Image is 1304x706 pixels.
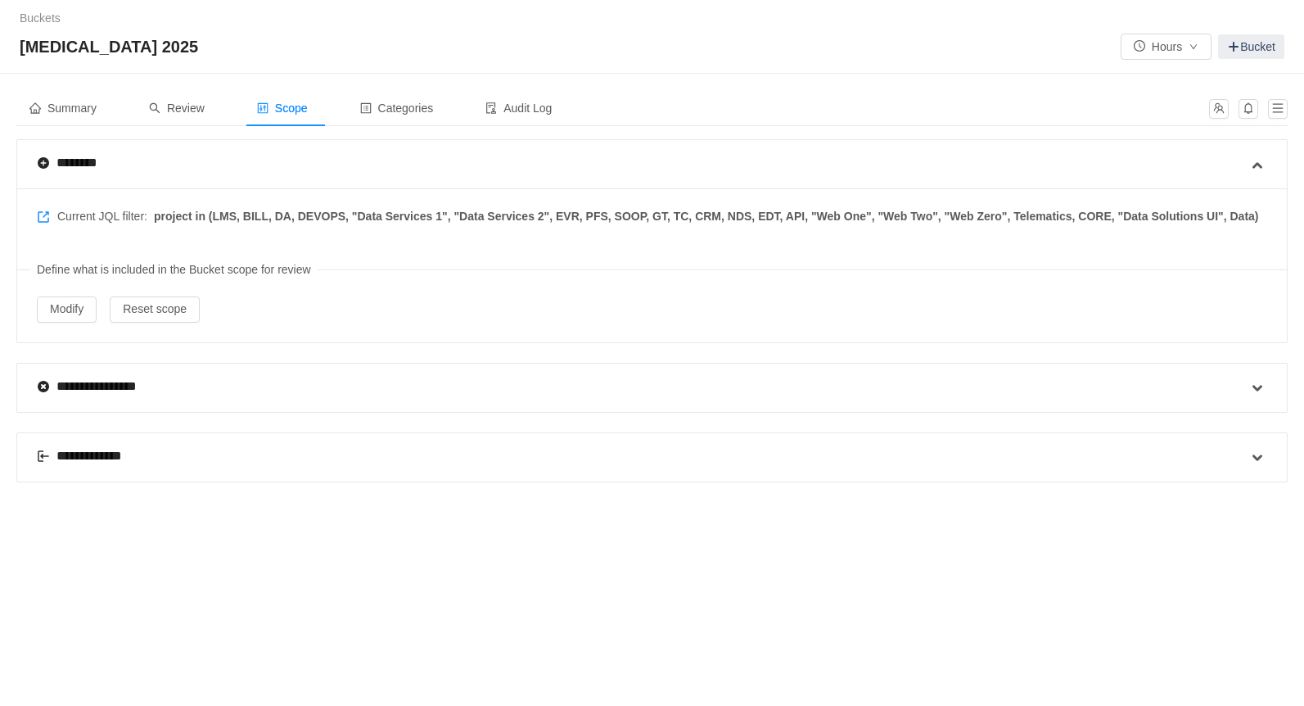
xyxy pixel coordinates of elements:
i: icon: profile [360,102,372,114]
i: icon: audit [485,102,497,114]
span: Summary [29,102,97,115]
span: Categories [360,102,434,115]
span: [MEDICAL_DATA] 2025 [20,34,208,60]
span: project in (LMS, BILL, DA, DEVOPS, "Data Services 1", "Data Services 2", EVR, PFS, SOOP, GT, TC, ... [154,208,1259,225]
span: Review [149,102,205,115]
a: Bucket [1218,34,1284,59]
button: Modify [37,296,97,323]
span: Define what is included in the Bucket scope for review [30,255,318,285]
span: Scope [257,102,308,115]
button: icon: bell [1239,99,1258,119]
i: icon: search [149,102,160,114]
i: icon: control [257,102,268,114]
span: Current JQL filter: [37,208,1259,225]
button: icon: menu [1268,99,1288,119]
button: Reset scope [110,296,200,323]
i: icon: home [29,102,41,114]
button: icon: team [1209,99,1229,119]
button: icon: clock-circleHoursicon: down [1121,34,1212,60]
span: Audit Log [485,102,552,115]
a: Buckets [20,11,61,25]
